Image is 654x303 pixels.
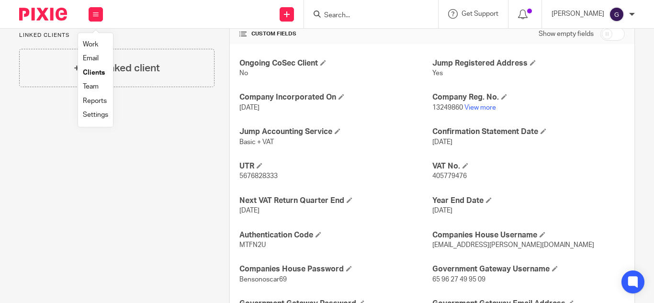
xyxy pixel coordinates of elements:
[83,83,99,90] a: Team
[239,127,432,137] h4: Jump Accounting Service
[239,104,259,111] span: [DATE]
[432,207,452,214] span: [DATE]
[239,139,274,146] span: Basic + VAT
[239,276,287,283] span: Bensonoscar69
[239,242,266,248] span: MTFN2U
[83,55,99,62] a: Email
[19,32,214,39] p: Linked clients
[432,242,594,248] span: [EMAIL_ADDRESS][PERSON_NAME][DOMAIN_NAME]
[539,29,594,39] label: Show empty fields
[432,161,625,171] h4: VAT No.
[239,30,432,38] h4: CUSTOM FIELDS
[239,173,278,180] span: 5676828333
[432,58,625,68] h4: Jump Registered Address
[83,112,108,118] a: Settings
[552,9,604,19] p: [PERSON_NAME]
[239,70,248,77] span: No
[432,264,625,274] h4: Government Gateway Username
[462,11,498,17] span: Get Support
[432,276,485,283] span: 65 96 27 49 95 09
[239,196,432,206] h4: Next VAT Return Quarter End
[83,69,105,76] a: Clients
[432,230,625,240] h4: Companies House Username
[432,70,443,77] span: Yes
[609,7,624,22] img: svg%3E
[239,92,432,102] h4: Company Incorporated On
[239,161,432,171] h4: UTR
[83,41,98,48] a: Work
[19,8,67,21] img: Pixie
[323,11,409,20] input: Search
[74,61,160,76] h4: + Add linked client
[432,139,452,146] span: [DATE]
[239,230,432,240] h4: Authentication Code
[432,92,625,102] h4: Company Reg. No.
[432,127,625,137] h4: Confirmation Statement Date
[432,196,625,206] h4: Year End Date
[239,207,259,214] span: [DATE]
[432,104,463,111] span: 13249860
[83,98,107,104] a: Reports
[239,264,432,274] h4: Companies House Password
[464,104,496,111] a: View more
[239,58,432,68] h4: Ongoing CoSec Client
[432,173,467,180] span: 405779476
